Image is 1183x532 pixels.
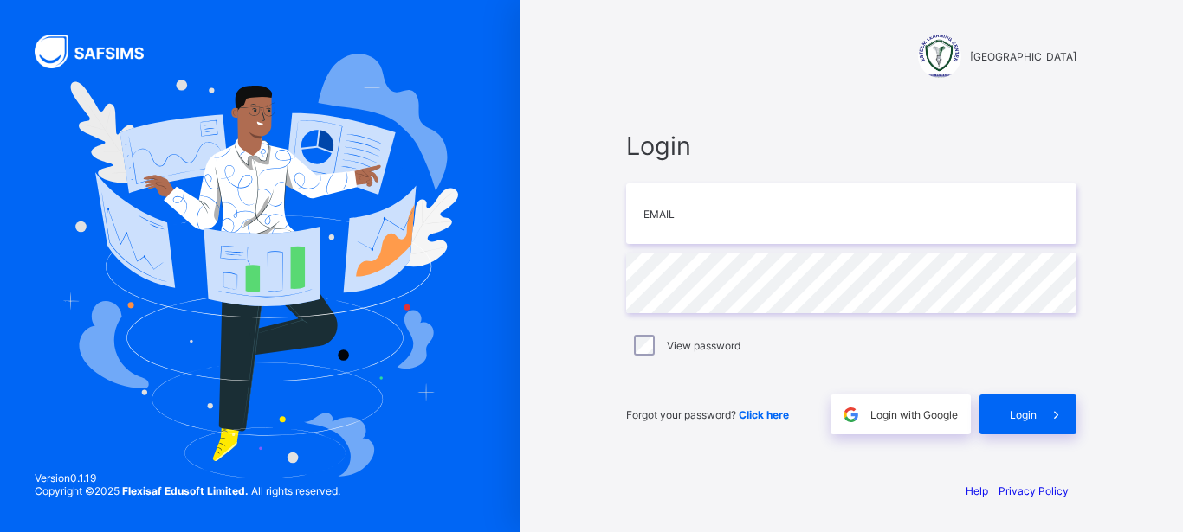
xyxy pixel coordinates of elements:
[970,50,1076,63] span: [GEOGRAPHIC_DATA]
[122,484,249,497] strong: Flexisaf Edusoft Limited.
[626,131,1076,161] span: Login
[667,339,740,352] label: View password
[1010,408,1037,421] span: Login
[35,484,340,497] span: Copyright © 2025 All rights reserved.
[626,408,789,421] span: Forgot your password?
[966,484,988,497] a: Help
[999,484,1069,497] a: Privacy Policy
[35,471,340,484] span: Version 0.1.19
[739,408,789,421] a: Click here
[841,405,861,425] img: google.396cfc9801f0270233282035f929180a.svg
[870,408,958,421] span: Login with Google
[35,35,165,68] img: SAFSIMS Logo
[61,54,457,479] img: Hero Image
